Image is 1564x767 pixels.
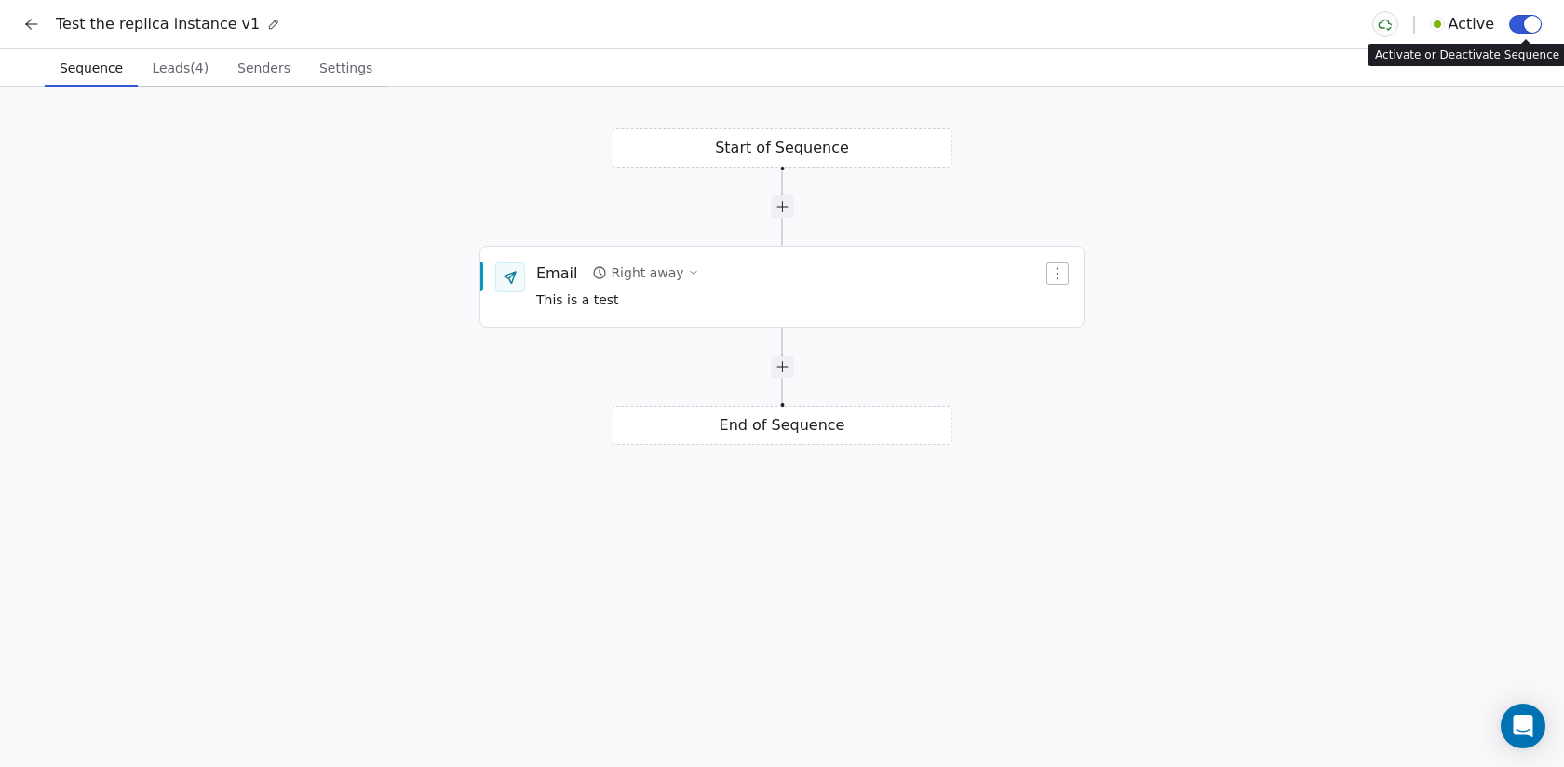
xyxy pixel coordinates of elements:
[479,246,1085,328] div: EmailRight awayThis is a test
[144,55,216,81] span: Leads (4)
[613,406,952,445] div: End of Sequence
[1501,704,1545,748] div: Open Intercom Messenger
[536,262,577,283] div: Email
[1375,47,1559,62] p: Activate or Deactivate Sequence
[230,55,298,81] span: Senders
[613,128,952,168] div: Start of Sequence
[52,55,130,81] span: Sequence
[56,13,260,35] span: Test the replica instance v1
[585,260,706,286] button: Right away
[1449,13,1495,35] span: Active
[611,263,683,282] div: Right away
[536,290,699,311] span: This is a test
[312,55,380,81] span: Settings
